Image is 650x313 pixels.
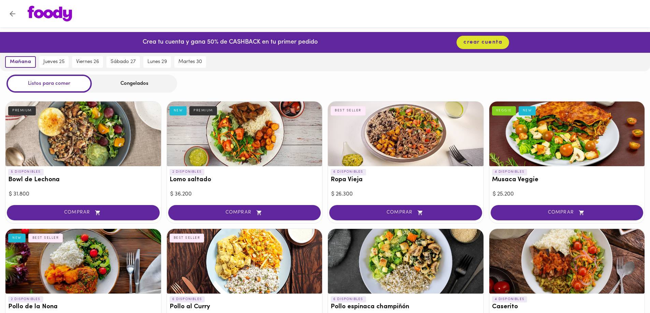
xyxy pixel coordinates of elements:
[610,273,643,306] iframe: Messagebird Livechat Widget
[493,190,641,198] div: $ 25.200
[331,296,366,302] p: 6 DISPONIBLES
[338,210,474,216] span: COMPRAR
[178,59,202,65] span: martes 30
[170,169,205,175] p: 2 DISPONIBLES
[8,176,158,184] h3: Bowl de Lechona
[492,169,528,175] p: 4 DISPONIBLES
[492,176,642,184] h3: Musaca Veggie
[106,56,140,68] button: sábado 27
[331,176,481,184] h3: Ropa Vieja
[463,39,502,46] span: crear cuenta
[5,101,161,166] div: Bowl de Lechona
[328,229,483,294] div: Pollo espinaca champiñón
[331,303,481,311] h3: Pollo espinaca champiñón
[170,234,204,242] div: BEST SELLER
[331,169,366,175] p: 6 DISPONIBLES
[168,205,321,220] button: COMPRAR
[170,296,205,302] p: 6 DISPONIBLES
[111,59,136,65] span: sábado 27
[177,210,313,216] span: COMPRAR
[76,59,99,65] span: viernes 26
[189,106,217,115] div: PREMIUM
[167,229,322,294] div: Pollo al Curry
[143,56,171,68] button: lunes 29
[492,296,528,302] p: 4 DISPONIBLES
[489,229,645,294] div: Caserito
[5,229,161,294] div: Pollo de la Nona
[167,101,322,166] div: Lomo saltado
[143,38,318,47] p: Crea tu cuenta y gana 50% de CASHBACK en tu primer pedido
[170,303,320,311] h3: Pollo al Curry
[15,210,151,216] span: COMPRAR
[457,36,509,49] button: crear cuenta
[43,59,64,65] span: jueves 25
[331,190,480,198] div: $ 26.300
[170,176,320,184] h3: Lomo saltado
[489,101,645,166] div: Musaca Veggie
[4,5,21,22] button: Volver
[8,303,158,311] h3: Pollo de la Nona
[72,56,103,68] button: viernes 26
[9,190,158,198] div: $ 31.800
[5,56,36,68] button: mañana
[170,106,187,115] div: NEW
[519,106,536,115] div: NEW
[8,169,44,175] p: 5 DISPONIBLES
[28,6,72,21] img: logo.png
[491,205,644,220] button: COMPRAR
[28,234,63,242] div: BEST SELLER
[329,205,482,220] button: COMPRAR
[10,59,31,65] span: mañana
[7,205,160,220] button: COMPRAR
[8,106,36,115] div: PREMIUM
[170,190,319,198] div: $ 36.200
[331,106,365,115] div: BEST SELLER
[39,56,69,68] button: jueves 25
[492,106,516,115] div: VEGGIE
[147,59,167,65] span: lunes 29
[92,75,177,93] div: Congelados
[8,296,43,302] p: 2 DISPONIBLES
[499,210,635,216] span: COMPRAR
[328,101,483,166] div: Ropa Vieja
[174,56,206,68] button: martes 30
[8,234,26,242] div: NEW
[492,303,642,311] h3: Caserito
[6,75,92,93] div: Listos para comer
